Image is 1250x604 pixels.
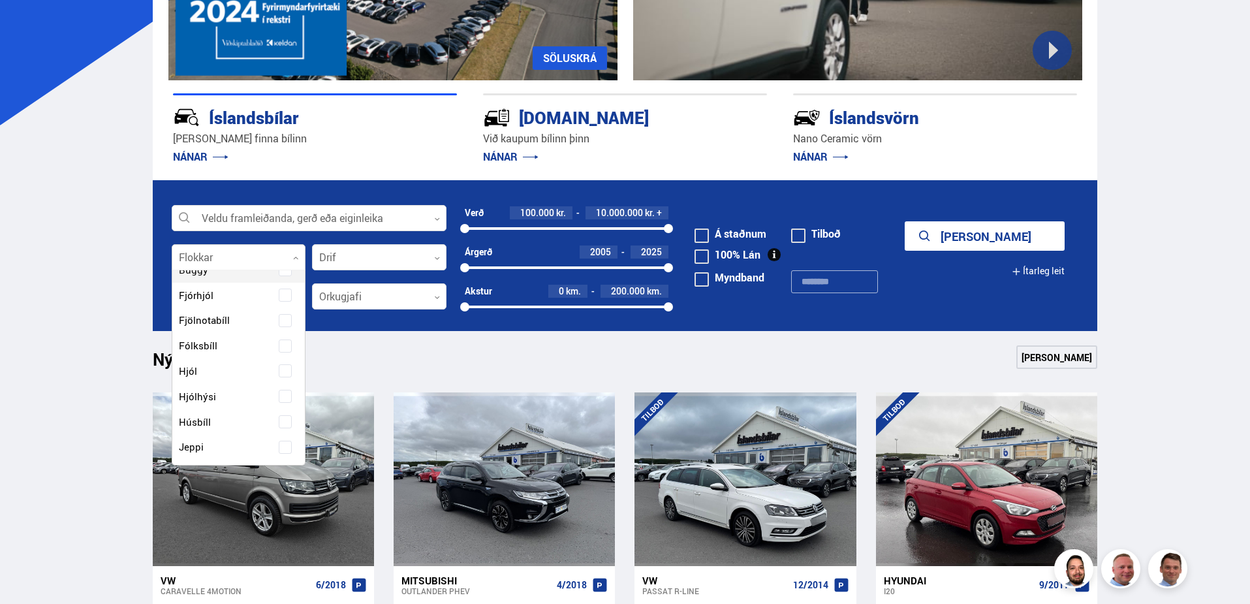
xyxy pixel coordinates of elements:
[533,46,607,70] a: SÖLUSKRÁ
[173,105,411,128] div: Íslandsbílar
[559,285,564,297] span: 0
[793,150,849,164] a: NÁNAR
[1056,551,1095,590] img: nhp88E3Fdnt1Opn2.png
[173,150,228,164] a: NÁNAR
[793,580,828,590] span: 12/2014
[483,104,510,131] img: tr5P-W3DuiFaO7aO.svg
[642,586,787,596] div: Passat R-LINE
[642,575,787,586] div: VW
[566,286,581,296] span: km.
[793,131,1077,146] p: Nano Ceramic vörn
[179,286,213,305] span: Fjórhjól
[1039,580,1069,590] span: 9/2017
[179,437,204,456] span: Jeppi
[316,580,346,590] span: 6/2018
[10,5,50,44] button: Open LiveChat chat widget
[1150,551,1189,590] img: FbJEzSuNWCJXmdc-.webp
[483,131,767,146] p: Við kaupum bílinn þinn
[173,104,200,131] img: JRvxyua_JYH6wB4c.svg
[611,285,645,297] span: 200.000
[1103,551,1142,590] img: siFngHWaQ9KaOqBr.png
[483,105,721,128] div: [DOMAIN_NAME]
[465,286,492,296] div: Akstur
[179,413,211,432] span: Húsbíll
[179,387,216,406] span: Hjólhýsi
[465,208,484,218] div: Verð
[401,586,552,596] div: Outlander PHEV
[793,104,820,131] img: -Svtn6bYgwAsiwNX.svg
[793,105,1031,128] div: Íslandsvörn
[905,221,1065,251] button: [PERSON_NAME]
[884,586,1034,596] div: i20
[153,349,257,377] h1: Nýtt á skrá
[1016,345,1097,369] a: [PERSON_NAME]
[179,311,230,330] span: Fjölnotabíll
[161,575,311,586] div: VW
[791,229,841,239] label: Tilboð
[657,208,662,218] span: +
[590,246,611,258] span: 2005
[179,463,210,482] span: Pallbíll
[557,580,587,590] span: 4/2018
[695,272,764,283] label: Myndband
[401,575,552,586] div: Mitsubishi
[179,336,217,355] span: Fólksbíll
[645,208,655,218] span: kr.
[647,286,662,296] span: km.
[161,586,311,596] div: Caravelle 4MOTION
[641,246,662,258] span: 2025
[695,249,760,260] label: 100% Lán
[884,575,1034,586] div: Hyundai
[596,206,643,219] span: 10.000.000
[483,150,539,164] a: NÁNAR
[556,208,566,218] span: kr.
[173,131,457,146] p: [PERSON_NAME] finna bílinn
[179,362,197,381] span: Hjól
[520,206,554,219] span: 100.000
[179,261,208,279] span: Buggy
[465,247,492,257] div: Árgerð
[695,229,766,239] label: Á staðnum
[1012,257,1065,286] button: Ítarleg leit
